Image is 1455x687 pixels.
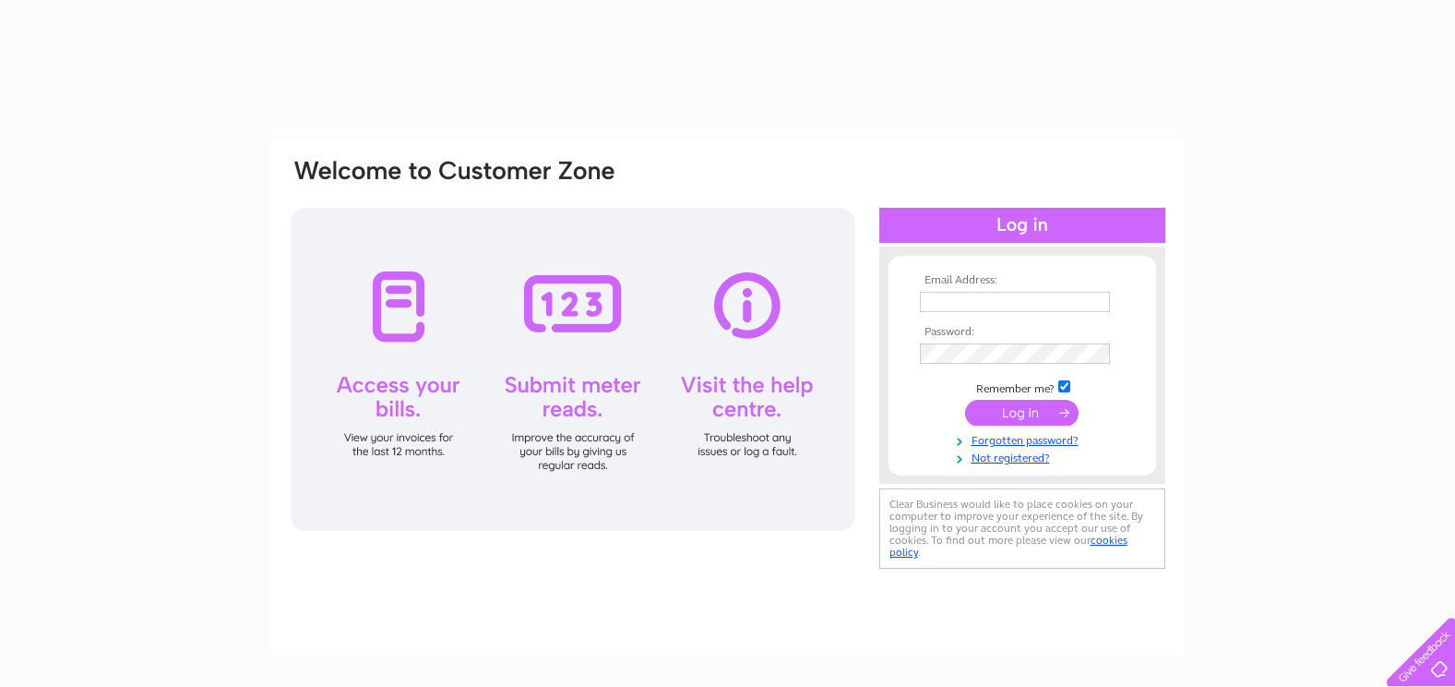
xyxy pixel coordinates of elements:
[915,274,1129,287] th: Email Address:
[889,534,1127,559] a: cookies policy
[879,488,1165,569] div: Clear Business would like to place cookies on your computer to improve your experience of the sit...
[965,400,1079,426] input: Submit
[920,448,1129,465] a: Not registered?
[915,326,1129,339] th: Password:
[920,430,1129,448] a: Forgotten password?
[915,378,1129,396] td: Remember me?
